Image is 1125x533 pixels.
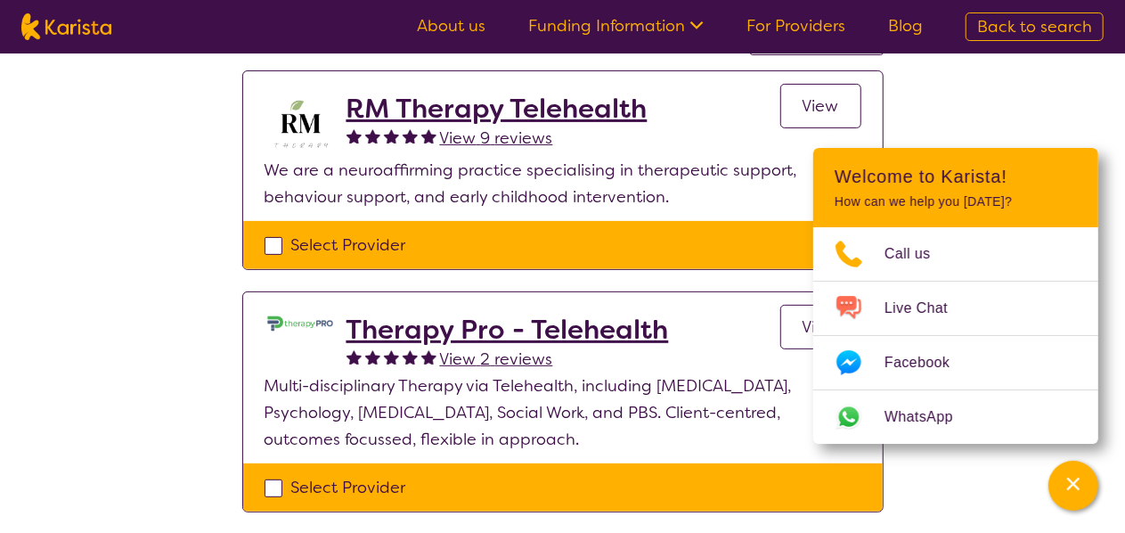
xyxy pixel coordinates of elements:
span: Call us [885,241,952,267]
span: Live Chat [885,295,969,322]
img: fullstar [365,349,380,365]
a: For Providers [746,15,845,37]
span: View 2 reviews [440,348,553,370]
img: fullstar [384,128,399,143]
a: Web link opens in a new tab. [813,390,1098,444]
button: Channel Menu [1048,461,1098,511]
a: View [780,305,861,349]
span: WhatsApp [885,404,974,430]
a: Blog [888,15,923,37]
a: About us [417,15,485,37]
a: Back to search [966,12,1104,41]
p: We are a neuroaffirming practice specialising in therapeutic support, behaviour support, and earl... [265,157,861,210]
a: View 2 reviews [440,346,553,373]
img: fullstar [384,349,399,365]
img: fullstar [403,349,418,365]
span: Facebook [885,349,971,376]
img: fullstar [421,349,436,365]
img: b3hjthhf71fnbidirs13.png [265,93,336,157]
img: fullstar [365,128,380,143]
img: lehxprcbtunjcwin5sb4.jpg [265,314,336,333]
a: Therapy Pro - Telehealth [346,314,669,346]
ul: Choose channel [813,227,1098,444]
img: fullstar [346,349,362,365]
span: View [803,95,839,117]
div: Channel Menu [813,148,1098,444]
p: How can we help you [DATE]? [835,194,1077,209]
img: fullstar [346,128,362,143]
h2: Welcome to Karista! [835,166,1077,187]
a: Funding Information [528,15,704,37]
a: View 9 reviews [440,125,553,152]
img: fullstar [421,128,436,143]
span: View [803,316,839,338]
a: RM Therapy Telehealth [346,93,648,125]
span: Back to search [977,16,1092,37]
p: Multi-disciplinary Therapy via Telehealth, including [MEDICAL_DATA], Psychology, [MEDICAL_DATA], ... [265,373,861,453]
img: Karista logo [21,13,111,40]
span: View 9 reviews [440,127,553,149]
a: View [780,84,861,128]
img: fullstar [403,128,418,143]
